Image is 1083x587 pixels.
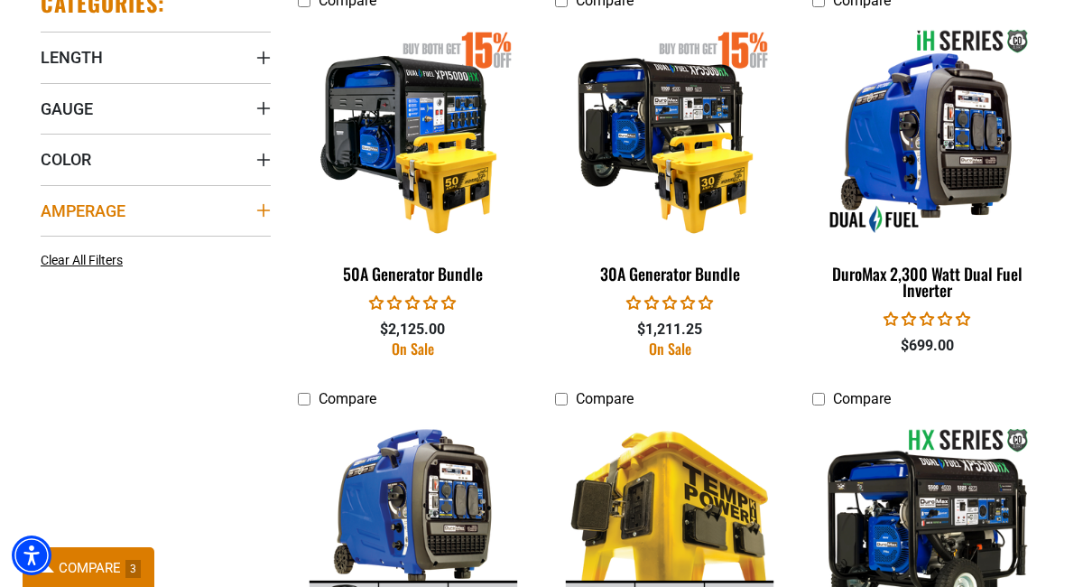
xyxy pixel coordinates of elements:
span: 0.00 stars [369,294,456,312]
summary: Length [41,32,271,82]
span: Compare [576,390,634,407]
a: 50A Generator Bundle 50A Generator Bundle [298,18,528,293]
div: Accessibility Menu [12,536,51,575]
div: 30A Generator Bundle [555,266,785,282]
summary: Amperage [41,185,271,236]
summary: Gauge [41,83,271,134]
span: 3 [125,560,141,578]
img: 30A Generator Bundle [556,27,783,235]
span: Color [41,149,91,170]
span: COMPARE [59,560,121,576]
div: $699.00 [812,335,1042,357]
img: 50A Generator Bundle [300,27,527,235]
a: 30A Generator Bundle 30A Generator Bundle [555,18,785,293]
div: On Sale [555,341,785,356]
div: On Sale [298,341,528,356]
a: DuroMax 2,300 Watt Dual Fuel Inverter DuroMax 2,300 Watt Dual Fuel Inverter [812,18,1042,309]
span: Compare [833,390,891,407]
span: Gauge [41,98,93,119]
span: 0.00 stars [884,311,970,328]
span: Clear All Filters [41,253,123,267]
div: $2,125.00 [298,319,528,340]
span: Amperage [41,200,125,221]
span: Compare [319,390,376,407]
div: DuroMax 2,300 Watt Dual Fuel Inverter [812,266,1042,298]
img: DuroMax 2,300 Watt Dual Fuel Inverter [813,27,1041,235]
a: Clear All Filters [41,251,130,270]
div: $1,211.25 [555,319,785,340]
span: Length [41,47,103,68]
span: 0.00 stars [626,294,713,312]
summary: Color [41,134,271,184]
div: 50A Generator Bundle [298,266,528,282]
